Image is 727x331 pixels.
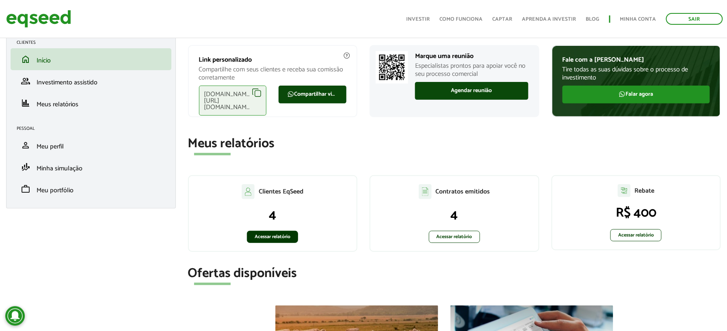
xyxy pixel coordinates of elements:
[37,185,74,196] span: Meu portfólio
[11,156,171,178] li: Minha simulação
[21,140,30,150] span: person
[343,52,351,59] img: agent-meulink-info2.svg
[406,17,430,22] a: Investir
[21,98,30,108] span: finance
[379,207,530,223] p: 4
[37,77,97,88] span: Investimento assistido
[17,184,165,194] a: workMeu portfólio
[21,184,30,194] span: work
[610,229,662,241] a: Acessar relatório
[188,137,721,151] h2: Meus relatórios
[17,126,171,131] h2: Pessoal
[436,188,490,196] p: Contratos emitidos
[21,54,30,64] span: home
[586,17,599,22] a: Blog
[199,86,267,116] div: [DOMAIN_NAME][URL][DOMAIN_NAME]
[37,55,51,66] span: Início
[563,56,710,64] p: Fale com a [PERSON_NAME]
[619,91,625,97] img: FaWhatsapp.svg
[522,17,576,22] a: Aprenda a investir
[17,54,165,64] a: homeInício
[560,205,712,221] p: R$ 400
[279,86,346,103] a: Compartilhar via WhatsApp
[247,231,298,243] a: Acessar relatório
[11,92,171,114] li: Meus relatórios
[620,17,656,22] a: Minha conta
[563,86,710,103] a: Falar agora
[11,134,171,156] li: Meu perfil
[415,62,528,77] p: Especialistas prontos para apoiar você no seu processo comercial
[492,17,512,22] a: Captar
[563,66,710,81] p: Tire todas as suas dúvidas sobre o processo de investimento
[37,141,64,152] span: Meu perfil
[242,184,255,199] img: agent-clientes.svg
[376,51,408,84] img: Marcar reunião com consultor
[17,162,165,172] a: finance_modeMinha simulação
[259,188,303,196] p: Clientes EqSeed
[199,56,347,64] p: Link personalizado
[17,76,165,86] a: groupInvestimento assistido
[415,82,528,100] a: Agendar reunião
[6,8,71,30] img: EqSeed
[17,98,165,108] a: financeMeus relatórios
[11,70,171,92] li: Investimento assistido
[288,91,294,97] img: FaWhatsapp.svg
[37,99,78,110] span: Meus relatórios
[37,163,82,174] span: Minha simulação
[17,140,165,150] a: personMeu perfil
[21,76,30,86] span: group
[188,267,721,281] h2: Ofertas disponíveis
[618,184,631,197] img: agent-relatorio.svg
[666,13,723,25] a: Sair
[17,40,171,45] h2: Clientes
[197,207,349,223] p: 4
[199,66,347,81] p: Compartilhe com seus clientes e receba sua comissão corretamente
[415,52,528,60] p: Marque uma reunião
[419,184,432,199] img: agent-contratos.svg
[11,48,171,70] li: Início
[21,162,30,172] span: finance_mode
[429,231,480,243] a: Acessar relatório
[635,187,655,195] p: Rebate
[439,17,483,22] a: Como funciona
[11,178,171,200] li: Meu portfólio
